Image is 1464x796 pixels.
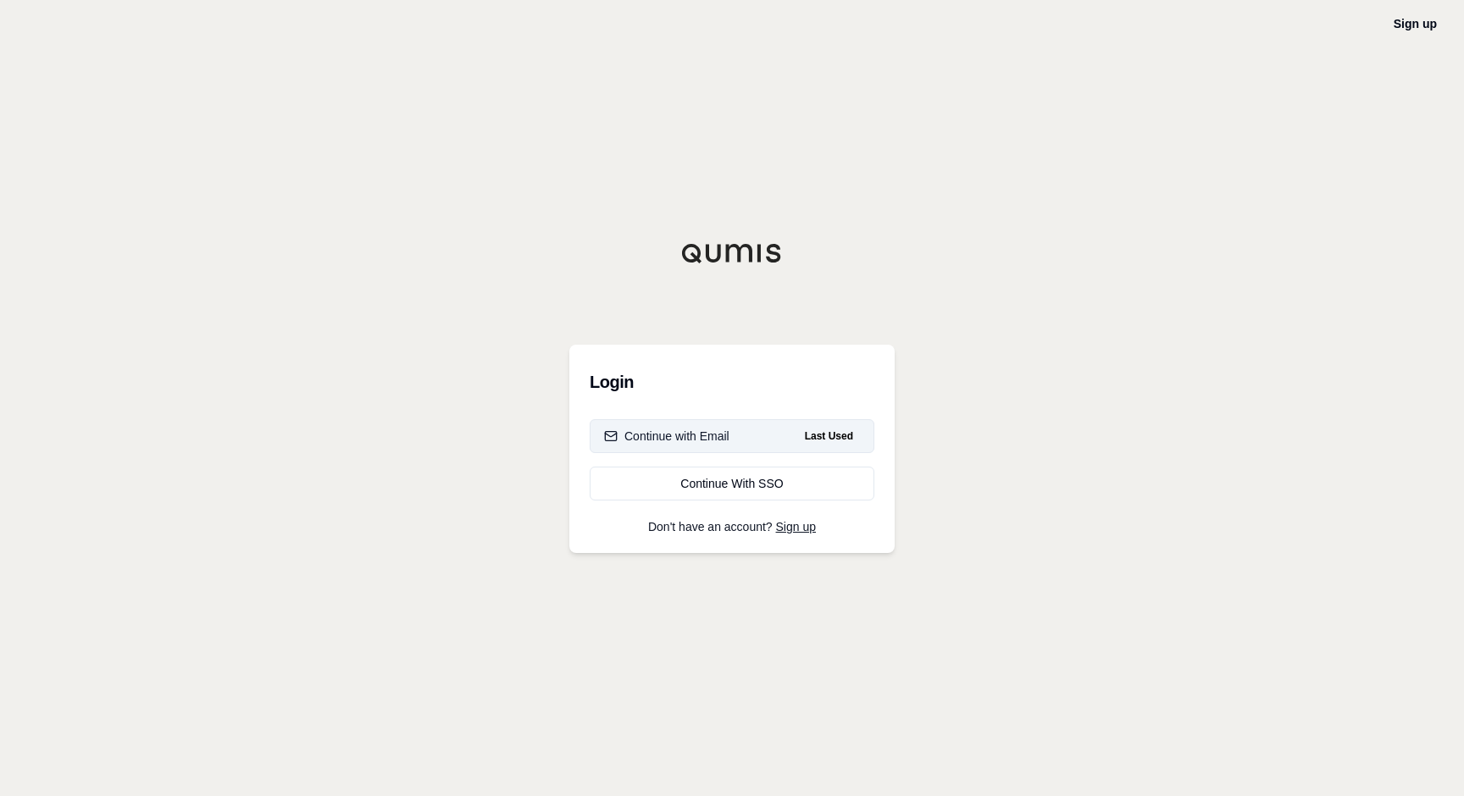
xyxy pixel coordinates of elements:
[681,243,783,263] img: Qumis
[1394,17,1437,30] a: Sign up
[776,520,816,533] a: Sign up
[604,428,729,445] div: Continue with Email
[798,426,860,446] span: Last Used
[590,419,874,453] button: Continue with EmailLast Used
[604,475,860,492] div: Continue With SSO
[590,365,874,399] h3: Login
[590,467,874,500] a: Continue With SSO
[590,521,874,533] p: Don't have an account?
